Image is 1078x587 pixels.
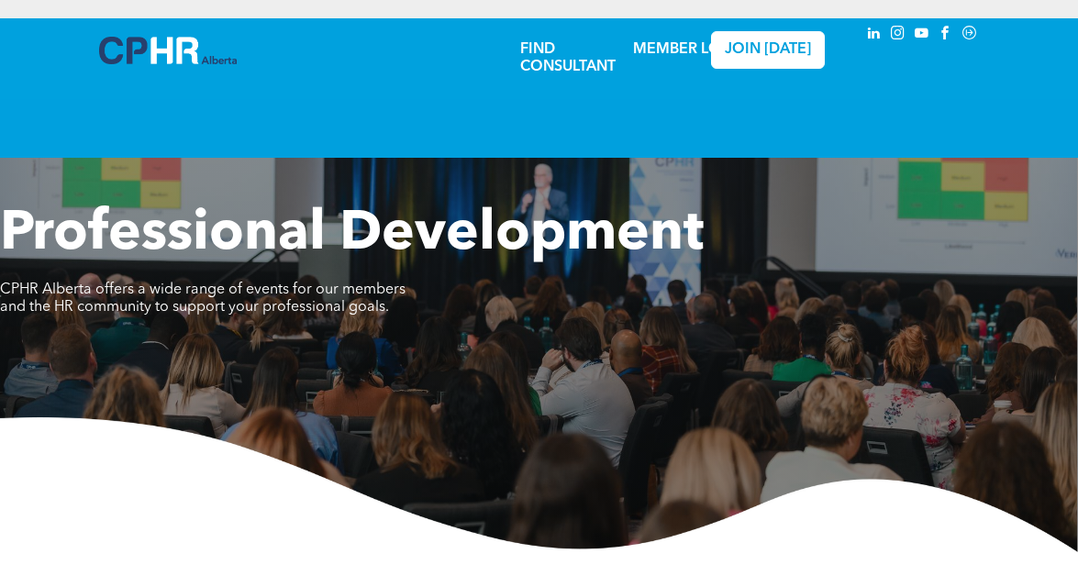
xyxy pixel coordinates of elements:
img: A blue and white logo for cp alberta [99,37,237,64]
a: JOIN [DATE] [711,31,826,69]
a: facebook [936,23,956,48]
a: MEMBER LOGIN [633,42,748,57]
a: FIND CONSULTANT [520,42,616,74]
span: JOIN [DATE] [725,41,811,59]
a: linkedin [864,23,884,48]
a: instagram [888,23,908,48]
a: Social network [960,23,980,48]
a: youtube [912,23,932,48]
